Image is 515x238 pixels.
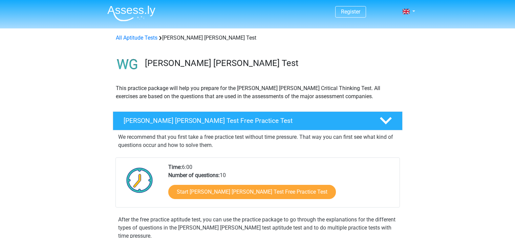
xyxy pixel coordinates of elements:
a: All Aptitude Tests [116,35,157,41]
h3: [PERSON_NAME] [PERSON_NAME] Test [145,58,397,68]
a: [PERSON_NAME] [PERSON_NAME] Test Free Practice Test [110,111,405,130]
b: Time: [168,164,182,170]
div: 6:00 10 [163,163,399,207]
a: Start [PERSON_NAME] [PERSON_NAME] Test Free Practice Test [168,185,336,199]
img: Assessly [107,5,155,21]
p: We recommend that you first take a free practice test without time pressure. That way you can fir... [118,133,397,149]
div: [PERSON_NAME] [PERSON_NAME] Test [113,34,402,42]
p: This practice package will help you prepare for the [PERSON_NAME] [PERSON_NAME] Critical Thinking... [116,84,400,101]
img: watson glaser test [113,50,142,79]
h4: [PERSON_NAME] [PERSON_NAME] Test Free Practice Test [124,117,369,125]
b: Number of questions: [168,172,220,178]
a: Register [341,8,360,15]
img: Clock [123,163,157,197]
